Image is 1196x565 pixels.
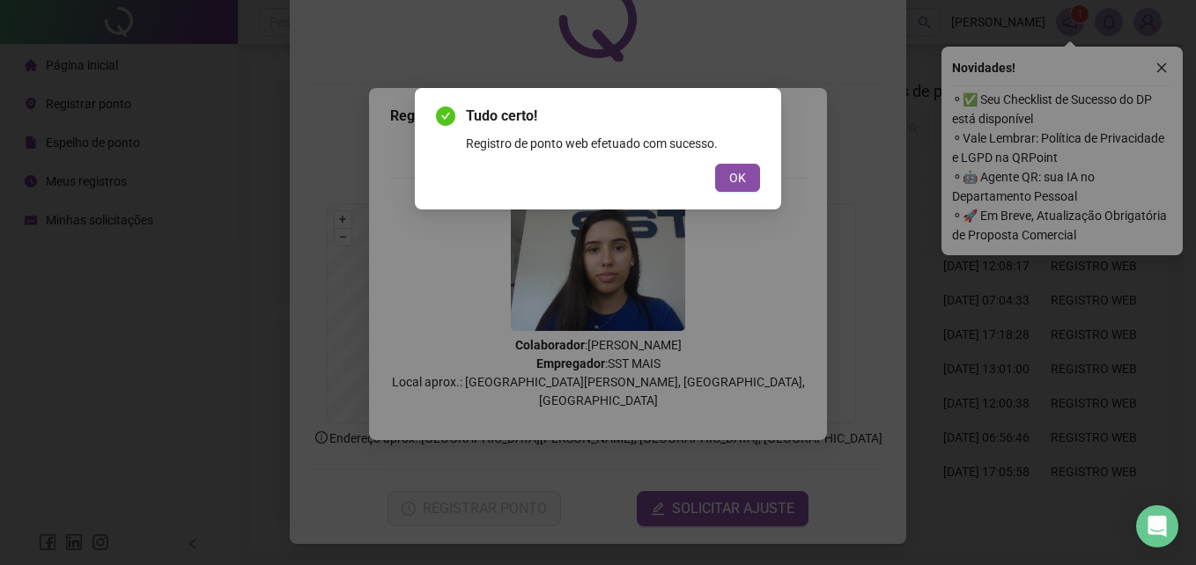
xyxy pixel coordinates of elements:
[466,134,760,153] div: Registro de ponto web efetuado com sucesso.
[715,164,760,192] button: OK
[436,106,455,126] span: check-circle
[466,106,760,127] span: Tudo certo!
[729,168,746,187] span: OK
[1136,505,1178,547] div: Open Intercom Messenger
